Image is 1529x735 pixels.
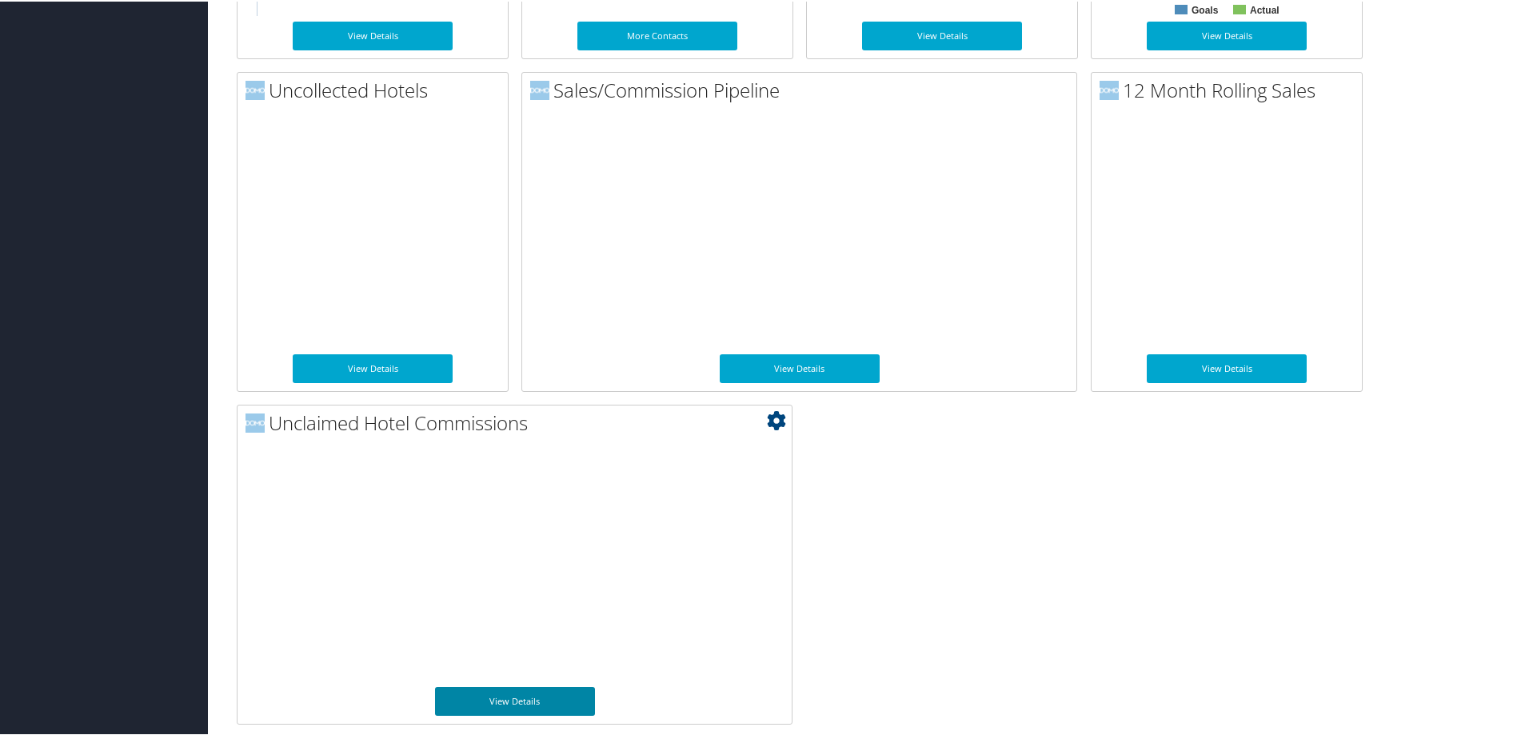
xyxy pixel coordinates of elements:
img: domo-logo.png [246,79,265,98]
h2: Unclaimed Hotel Commissions [246,408,792,435]
a: View Details [720,353,880,381]
a: View Details [293,353,453,381]
a: View Details [862,20,1022,49]
a: View Details [293,20,453,49]
text: Goals [1192,3,1219,14]
h2: Sales/Commission Pipeline [530,75,1076,102]
img: domo-logo.png [246,412,265,431]
h2: 12 Month Rolling Sales [1100,75,1362,102]
a: More Contacts [577,20,737,49]
text: Actual [1250,3,1279,14]
a: View Details [1147,353,1307,381]
img: domo-logo.png [530,79,549,98]
a: View Details [435,685,595,714]
img: domo-logo.png [1100,79,1119,98]
a: View Details [1147,20,1307,49]
h2: Uncollected Hotels [246,75,508,102]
